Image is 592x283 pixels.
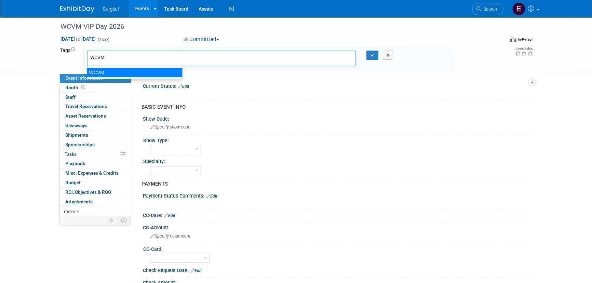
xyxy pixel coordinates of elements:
td: Tags [60,47,77,70]
a: Search [472,3,503,15]
span: Search [481,6,497,12]
div: Show Type: [143,135,529,144]
div: Event Format [463,36,534,46]
span: Misc. Expenses & Credits [65,170,119,176]
span: Surgitel [103,6,119,12]
span: Specify cc-amount [150,233,190,239]
a: Misc. Expenses & Credits [60,169,131,178]
a: Event Information [60,73,131,83]
a: Travel Reservations [60,102,131,111]
span: Attachments [65,199,93,204]
td: Toggle Event Tabs [117,216,131,225]
span: Budget [65,180,81,185]
td: Personalize Event Tab Strip [105,216,117,225]
div: WCVM VIP Day 2026 [58,21,493,33]
a: Playbook [60,159,131,168]
span: Specify show code [150,124,190,130]
div: CC-Amount: [143,223,532,231]
a: Edit [190,268,202,273]
span: Shipments [65,132,88,138]
a: Attachments [60,197,131,206]
a: Shipments [60,131,131,140]
a: ROI, Objectives & ROO [60,188,131,197]
a: Edit [206,194,217,199]
span: Booth not reserved yet [80,85,86,90]
img: Event Coordinator [512,2,525,15]
span: Tasks [65,151,77,157]
div: Current Status: [143,81,532,90]
div: Show Code: [143,114,532,122]
a: Booth [60,83,131,92]
span: to [75,36,81,42]
a: more [60,207,131,216]
div: Event Rating [515,47,533,50]
div: CC-Date: [143,210,532,219]
span: Staff [65,94,76,100]
a: Budget [60,178,131,187]
span: Sponsorships [65,142,95,147]
span: (1 day) [97,37,109,42]
a: Asset Reservations [60,111,131,121]
div: Check Request Date: [143,265,532,274]
div: Specialty: [143,156,529,165]
input: Type tag and hit enter [90,54,186,61]
span: Asset Reservations [65,113,106,119]
a: Giveaways [60,121,131,130]
span: Giveaways [65,123,88,128]
div: In-Person [517,37,534,42]
a: Staff [60,93,131,102]
img: ExhibitDay [60,6,94,13]
span: Booth [65,85,86,90]
span: ROI, Objectives & ROO [65,189,111,195]
div: BASIC EVENT INFO [142,104,527,111]
span: Travel Reservations [65,104,107,109]
span: more [64,208,75,214]
button: Committed [181,36,222,43]
a: Edit [164,213,175,218]
div: PAYMENTS [142,180,527,188]
a: Tasks [60,150,131,159]
span: Playbook [65,161,85,166]
div: WCVM [87,68,183,77]
span: Event Information [65,75,104,81]
a: Sponsorships [60,140,131,149]
span: [DATE] [DATE] [60,36,96,42]
img: Format-Inperson.png [510,37,516,42]
button: X [383,51,393,60]
div: Payment Status Comments: [143,191,532,200]
div: CC-Card: [143,244,529,253]
a: Edit [178,84,189,89]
